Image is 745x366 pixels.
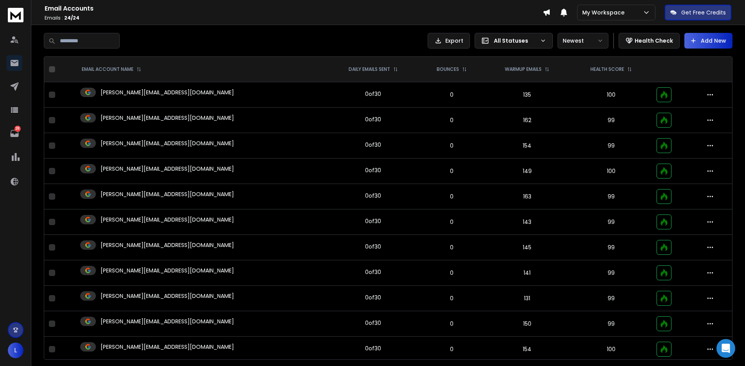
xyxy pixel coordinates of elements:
div: 0 of 30 [365,90,381,98]
button: Export [428,33,470,49]
img: logo [8,8,23,22]
p: 0 [425,193,479,200]
td: 131 [484,286,570,311]
p: 0 [425,345,479,353]
button: Newest [558,33,608,49]
p: DAILY EMAILS SENT [349,66,390,72]
p: 0 [425,91,479,99]
p: [PERSON_NAME][EMAIL_ADDRESS][DOMAIN_NAME] [101,165,234,173]
div: 0 of 30 [365,243,381,251]
button: Health Check [619,33,680,49]
p: My Workspace [582,9,628,16]
td: 100 [570,82,652,108]
td: 99 [570,311,652,337]
td: 149 [484,159,570,184]
p: 0 [425,269,479,277]
button: L [8,343,23,358]
td: 99 [570,260,652,286]
td: 162 [484,108,570,133]
td: 154 [484,337,570,362]
p: Health Check [635,37,673,45]
p: [PERSON_NAME][EMAIL_ADDRESS][DOMAIN_NAME] [101,317,234,325]
p: 0 [425,116,479,124]
div: 0 of 30 [365,294,381,301]
td: 154 [484,133,570,159]
div: 0 of 30 [365,141,381,149]
td: 99 [570,286,652,311]
div: 0 of 30 [365,192,381,200]
p: [PERSON_NAME][EMAIL_ADDRESS][DOMAIN_NAME] [101,139,234,147]
td: 99 [570,108,652,133]
p: [PERSON_NAME][EMAIL_ADDRESS][DOMAIN_NAME] [101,114,234,122]
p: Emails : [45,15,543,21]
p: 0 [425,294,479,302]
div: 0 of 30 [365,268,381,276]
p: [PERSON_NAME][EMAIL_ADDRESS][DOMAIN_NAME] [101,88,234,96]
a: 28 [7,126,22,141]
p: 0 [425,320,479,328]
td: 99 [570,209,652,235]
td: 143 [484,209,570,235]
p: 28 [14,126,21,132]
td: 99 [570,235,652,260]
button: Add New [684,33,732,49]
td: 99 [570,184,652,209]
p: [PERSON_NAME][EMAIL_ADDRESS][DOMAIN_NAME] [101,190,234,198]
p: [PERSON_NAME][EMAIL_ADDRESS][DOMAIN_NAME] [101,267,234,274]
div: Open Intercom Messenger [716,339,735,358]
p: WARMUP EMAILS [505,66,542,72]
div: 0 of 30 [365,166,381,174]
p: Get Free Credits [681,9,726,16]
p: 0 [425,167,479,175]
td: 99 [570,133,652,159]
button: Get Free Credits [665,5,731,20]
h1: Email Accounts [45,4,543,13]
td: 135 [484,82,570,108]
div: 0 of 30 [365,217,381,225]
td: 163 [484,184,570,209]
p: [PERSON_NAME][EMAIL_ADDRESS][DOMAIN_NAME] [101,292,234,300]
p: HEALTH SCORE [590,66,624,72]
p: 0 [425,142,479,150]
p: All Statuses [494,37,537,45]
div: 0 of 30 [365,319,381,327]
div: EMAIL ACCOUNT NAME [82,66,141,72]
span: 24 / 24 [64,14,79,21]
td: 141 [484,260,570,286]
td: 100 [570,337,652,362]
p: [PERSON_NAME][EMAIL_ADDRESS][DOMAIN_NAME] [101,216,234,224]
td: 100 [570,159,652,184]
div: 0 of 30 [365,344,381,352]
td: 145 [484,235,570,260]
p: [PERSON_NAME][EMAIL_ADDRESS][DOMAIN_NAME] [101,241,234,249]
p: 0 [425,218,479,226]
p: BOUNCES [437,66,459,72]
td: 150 [484,311,570,337]
p: 0 [425,243,479,251]
p: [PERSON_NAME][EMAIL_ADDRESS][DOMAIN_NAME] [101,343,234,351]
div: 0 of 30 [365,115,381,123]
